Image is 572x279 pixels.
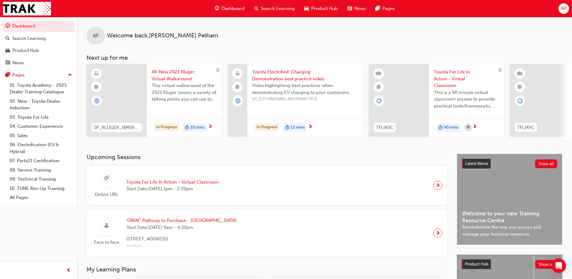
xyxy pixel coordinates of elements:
span: Start Date: [DATE] 9am - 4:30pm [126,224,236,231]
span: learningRecordVerb_ATTEMPT-icon [235,98,241,104]
div: In Progress [254,123,280,131]
span: Online URL [91,191,122,198]
a: Face to face'OWAF' Pathway to Purchase - [GEOGRAPHIC_DATA]Start Date:[DATE] 9am - 4:30pm[STREET_A... [91,215,442,252]
span: Welcome back , [PERSON_NAME] Pelham [107,32,218,39]
a: 02. New - Toyota Dealer Induction [7,97,74,113]
span: Search Learning [261,5,295,12]
span: 0 [499,67,501,73]
a: 06. Electrification (EV & Hybrid) [7,140,74,156]
span: News [354,5,366,12]
span: Face to face [91,239,122,246]
span: next-icon [472,124,477,130]
h3: Next up for me [77,54,572,61]
span: Dashboard [222,5,245,12]
button: AP [558,3,569,14]
span: search-icon [254,5,258,12]
span: Product Hub [311,5,338,12]
a: news-iconNews [343,2,371,15]
span: Toyota For Life In Action - Virtual Classroom [126,179,219,186]
span: next-icon [308,124,313,130]
span: search-icon [5,36,10,41]
a: 04. Customer Experience [7,122,74,131]
span: booktick-icon [94,83,99,91]
div: Pages [12,72,25,79]
span: duration-icon [185,124,189,132]
span: Start Date: [DATE] 1pm - 2:30pm [126,185,219,192]
a: pages-iconPages [371,2,400,15]
span: Welcome to your new Training Resource Centre [462,210,557,224]
span: guage-icon [215,5,219,12]
span: learningRecordVerb_ENROLL-icon [517,98,523,104]
button: Show all [535,159,558,168]
a: 0SP_KLUGER_NM0621_EL02All-New 2021 Kluger: Virtual WalkaroundThis virtual walkaround of the 2021 ... [87,64,222,137]
span: AP [93,32,98,39]
span: car-icon [5,48,10,53]
span: 0 [216,67,219,73]
a: News [2,57,74,69]
a: 07. Parts21 Certification [7,156,74,165]
a: 05. Sales [7,131,74,140]
a: car-iconProduct Hub [299,2,343,15]
a: search-iconSearch Learning [249,2,299,15]
span: calendar-icon [467,124,470,131]
span: This is a 90 minute virtual classroom session to provide practical tools/frameworks, behaviours a... [434,89,500,110]
span: news-icon [347,5,352,12]
span: SP_KLUGER_NM0621_EL02 [94,124,140,131]
span: 90 mins [444,124,458,131]
span: prev-icon [66,267,71,274]
span: sessionType_FACE_TO_FACE-icon [104,222,109,230]
span: Revolutionise the way you access and manage your learning resources. [462,224,557,237]
span: TFLIAVC [376,124,393,131]
a: Latest NewsShow all [462,159,557,168]
span: booktick-icon [518,83,522,91]
span: This virtual walkaround of the 2021 Kluger covers a variety of talking points you can use to show... [152,82,217,103]
a: Online URLToyota For Life In Action - Virtual ClassroomStart Date:[DATE] 1pm - 2:30pm [91,171,442,200]
span: SP_EVCHARGING_BESTPRACTICE [252,96,359,103]
div: Search Learning [12,35,46,42]
span: learningResourceType_INSTRUCTOR_LED-icon [377,70,381,78]
a: All Pages [7,193,74,202]
span: 20 mins [190,124,205,131]
a: Toyota Electrified: Charging Demonstration best practice videoVideo highlighting best practices w... [228,64,363,137]
span: AP [561,5,566,12]
span: Video highlighting best practices when demonstrating EV charging to your customers. [252,82,359,96]
span: Toyota Electrified: Charging Demonstration best practice video [252,69,359,82]
span: car-icon [304,5,309,12]
span: sessionType_ONLINE_URL-icon [104,175,109,182]
span: All-New 2021 Kluger: Virtual Walkaround [152,69,217,82]
span: learningRecordVerb_ATTEMPT-icon [94,98,100,104]
span: next-icon [436,229,440,237]
span: [STREET_ADDRESS] [126,236,236,242]
span: laptop-icon [235,70,240,78]
button: DashboardSearch LearningProduct HubNews [2,19,74,69]
span: pages-icon [5,72,10,78]
span: booktick-icon [377,83,381,91]
div: In Progress [154,123,179,131]
span: next-icon [208,124,213,130]
a: Search Learning [2,33,74,44]
span: up-icon [68,71,72,79]
button: Show all [535,260,558,269]
span: learningResourceType_INSTRUCTOR_LED-icon [518,70,522,78]
a: guage-iconDashboard [210,2,249,15]
span: Pages [382,5,395,12]
div: Product Hub [12,47,39,54]
span: duration-icon [438,124,443,132]
span: 15 mins [291,124,305,131]
a: Product Hub [2,45,74,56]
img: Trak [3,2,51,15]
span: guage-icon [5,24,10,29]
button: Pages [2,69,74,81]
span: booktick-icon [235,83,240,91]
span: Location [126,242,236,249]
span: Latest News [465,161,488,166]
span: 'OWAF' Pathway to Purchase - [GEOGRAPHIC_DATA] [126,217,236,224]
span: duration-icon [285,124,289,132]
a: 01. Toyota Academy - 2025 Dealer Training Catalogue [7,81,74,97]
span: next-icon [436,181,440,190]
a: 08. Service Training [7,165,74,175]
a: Product HubShow all [462,259,558,269]
span: news-icon [5,60,10,66]
a: 10. TUNE Rev-Up Training [7,184,74,193]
